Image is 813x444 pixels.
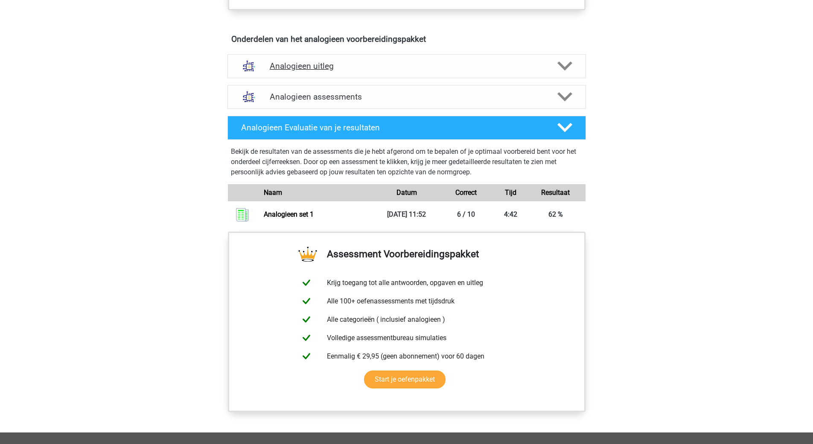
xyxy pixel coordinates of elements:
h4: Analogieen uitleg [270,61,544,71]
img: analogieen uitleg [238,55,260,77]
h4: Analogieen assessments [270,92,544,102]
div: Tijd [496,188,526,198]
h4: Analogieen Evaluatie van je resultaten [241,123,544,132]
p: Bekijk de resultaten van de assessments die je hebt afgerond om te bepalen of je optimaal voorber... [231,147,583,177]
a: Start je oefenpakket [364,370,446,388]
img: analogieen assessments [238,86,260,108]
a: Analogieen set 1 [264,210,314,218]
div: Resultaat [526,188,586,198]
a: uitleg Analogieen uitleg [224,54,589,78]
a: assessments Analogieen assessments [224,85,589,109]
div: Correct [436,188,496,198]
div: Naam [257,188,376,198]
h4: Onderdelen van het analogieen voorbereidingspakket [231,34,582,44]
div: Datum [377,188,437,198]
a: Analogieen Evaluatie van je resultaten [224,116,589,140]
